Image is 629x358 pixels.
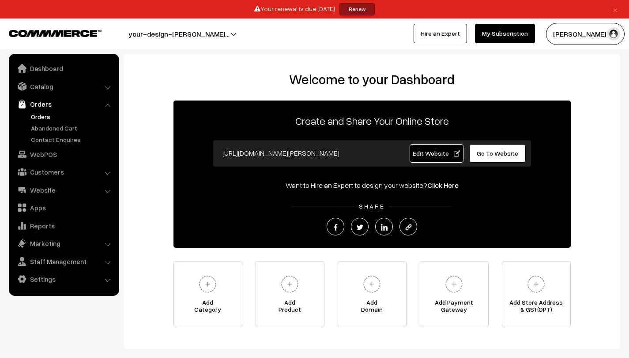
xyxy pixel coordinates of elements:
[413,149,460,157] span: Edit Website
[360,272,384,296] img: plus.svg
[607,27,620,41] img: user
[173,261,242,327] a: AddCategory
[11,235,116,251] a: Marketing
[174,299,242,317] span: Add Category
[278,272,302,296] img: plus.svg
[546,23,625,45] button: [PERSON_NAME] N.P
[11,182,116,198] a: Website
[11,78,116,94] a: Catalog
[11,60,116,76] a: Dashboard
[11,218,116,234] a: Reports
[469,144,526,163] a: Go To Website
[609,4,621,15] a: ×
[256,261,324,327] a: AddProduct
[339,3,375,15] a: Renew
[29,112,116,121] a: Orders
[29,135,116,144] a: Contact Enquires
[11,254,116,269] a: Staff Management
[11,96,116,112] a: Orders
[173,113,571,129] p: Create and Share Your Online Store
[477,149,518,157] span: Go To Website
[3,3,626,15] div: Your renewal is due [DATE]
[410,144,463,163] a: Edit Website
[338,261,407,327] a: AddDomain
[256,299,324,317] span: Add Product
[11,200,116,216] a: Apps
[420,261,489,327] a: Add PaymentGateway
[427,181,459,190] a: Click Here
[338,299,406,317] span: Add Domain
[9,30,102,37] img: COMMMERCE
[502,299,570,317] span: Add Store Address & GST(OPT)
[420,299,488,317] span: Add Payment Gateway
[11,146,116,162] a: WebPOS
[414,24,467,43] a: Hire an Expert
[475,24,535,43] a: My Subscription
[11,271,116,287] a: Settings
[196,272,220,296] img: plus.svg
[442,272,466,296] img: plus.svg
[524,272,548,296] img: plus.svg
[9,27,86,38] a: COMMMERCE
[132,71,611,87] h2: Welcome to your Dashboard
[29,123,116,133] a: Abandoned Cart
[98,23,260,45] button: your-design-[PERSON_NAME]…
[502,261,571,327] a: Add Store Address& GST(OPT)
[173,180,571,190] div: Want to Hire an Expert to design your website?
[354,202,389,210] span: SHARE
[11,164,116,180] a: Customers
